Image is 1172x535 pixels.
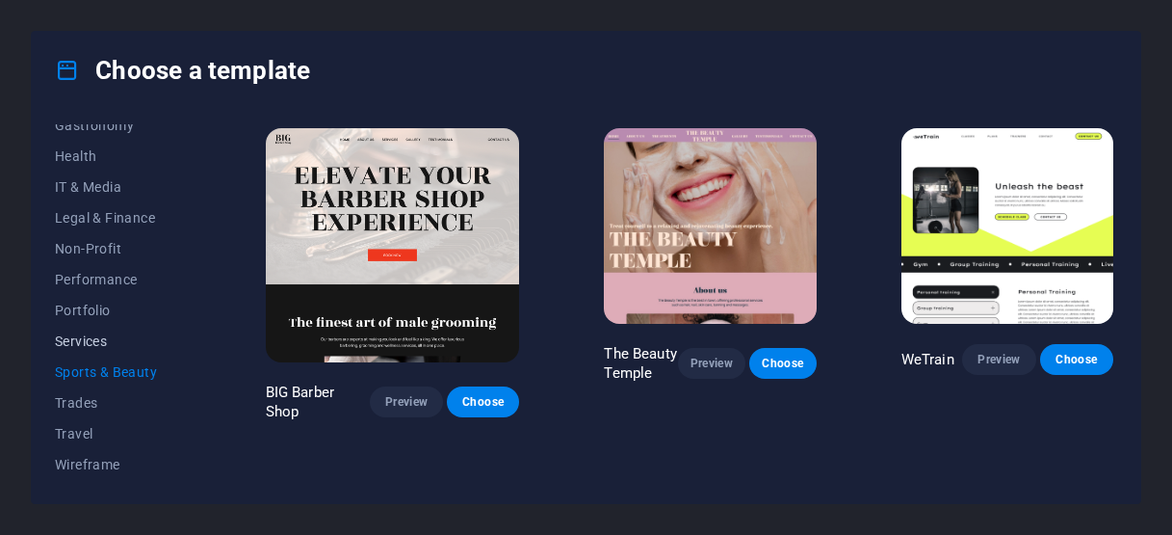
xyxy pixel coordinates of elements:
[962,344,1035,375] button: Preview
[55,334,181,349] span: Services
[55,426,181,441] span: Travel
[55,457,181,472] span: Wireframe
[266,383,371,421] p: BIG Barber Shop
[1055,352,1098,367] span: Choose
[447,387,520,417] button: Choose
[55,449,181,480] button: Wireframe
[55,233,181,264] button: Non-Profit
[55,295,181,326] button: Portfolio
[55,418,181,449] button: Travel
[901,350,954,369] p: WeTrain
[604,344,677,383] p: The Beauty Temple
[55,326,181,357] button: Services
[55,148,181,164] span: Health
[55,364,181,380] span: Sports & Beauty
[678,348,745,379] button: Preview
[370,387,442,417] button: Preview
[55,357,181,388] button: Sports & Beauty
[55,172,181,202] button: IT & Media
[765,356,801,371] span: Choose
[693,356,730,371] span: Preview
[1040,344,1113,375] button: Choose
[55,202,181,233] button: Legal & Finance
[55,272,181,287] span: Performance
[55,118,181,133] span: Gastronomy
[55,179,181,195] span: IT & Media
[55,395,181,411] span: Trades
[901,128,1113,324] img: WeTrain
[55,303,181,318] span: Portfolio
[55,241,181,256] span: Non-Profit
[462,394,505,410] span: Choose
[977,352,1020,367] span: Preview
[55,55,310,86] h4: Choose a template
[749,348,817,379] button: Choose
[55,210,181,226] span: Legal & Finance
[385,394,427,410] span: Preview
[604,128,816,324] img: The Beauty Temple
[55,388,181,418] button: Trades
[55,141,181,172] button: Health
[55,264,181,295] button: Performance
[266,128,520,362] img: BIG Barber Shop
[55,110,181,141] button: Gastronomy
